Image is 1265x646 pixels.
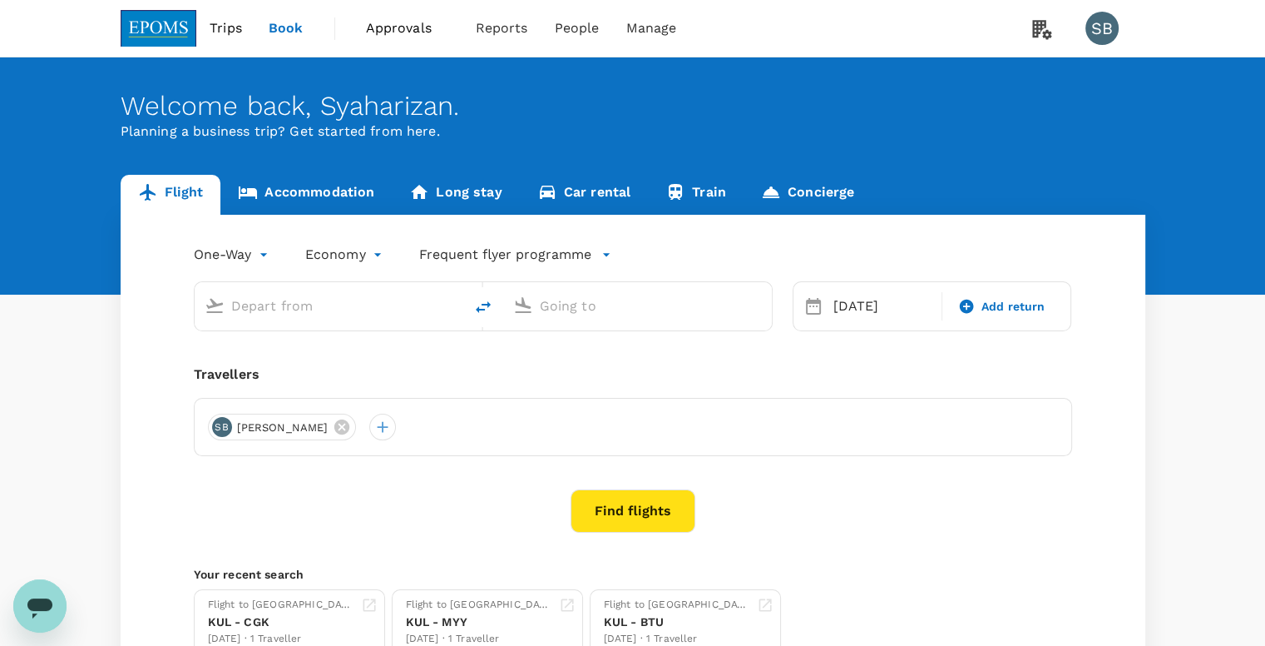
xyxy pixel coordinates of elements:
span: Approvals [366,18,449,38]
p: Your recent search [194,566,1072,583]
div: Economy [305,241,386,268]
button: delete [463,287,503,327]
div: SB[PERSON_NAME] [208,414,357,440]
span: Reports [476,18,528,38]
input: Depart from [231,293,428,319]
div: Travellers [194,365,1072,385]
button: Frequent flyer programme [419,245,611,265]
button: Open [760,304,763,307]
div: Flight to [GEOGRAPHIC_DATA] [604,597,750,614]
span: Add return [981,298,1045,316]
p: Frequent flyer programme [419,245,591,265]
img: EPOMS SDN BHD [121,10,197,47]
iframe: Button to launch messaging window [13,579,67,633]
div: Flight to [GEOGRAPHIC_DATA] [406,597,552,614]
span: Manage [625,18,676,38]
div: [DATE] [827,290,938,323]
div: SB [1085,12,1119,45]
input: Going to [540,293,737,319]
a: Flight [121,175,221,215]
span: [PERSON_NAME] [227,420,338,436]
button: Find flights [571,489,695,533]
a: Train [648,175,744,215]
div: KUL - BTU [604,614,750,631]
div: KUL - CGK [208,614,354,631]
div: Flight to [GEOGRAPHIC_DATA] [208,597,354,614]
span: People [555,18,600,38]
button: Open [452,304,455,307]
div: Welcome back , Syaharizan . [121,91,1145,122]
a: Car rental [520,175,649,215]
span: Trips [210,18,242,38]
div: KUL - MYY [406,614,552,631]
a: Accommodation [220,175,392,215]
span: Book [269,18,304,38]
a: Concierge [744,175,872,215]
a: Long stay [392,175,519,215]
p: Planning a business trip? Get started from here. [121,122,1145,142]
div: SB [212,417,232,437]
div: One-Way [194,241,272,268]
